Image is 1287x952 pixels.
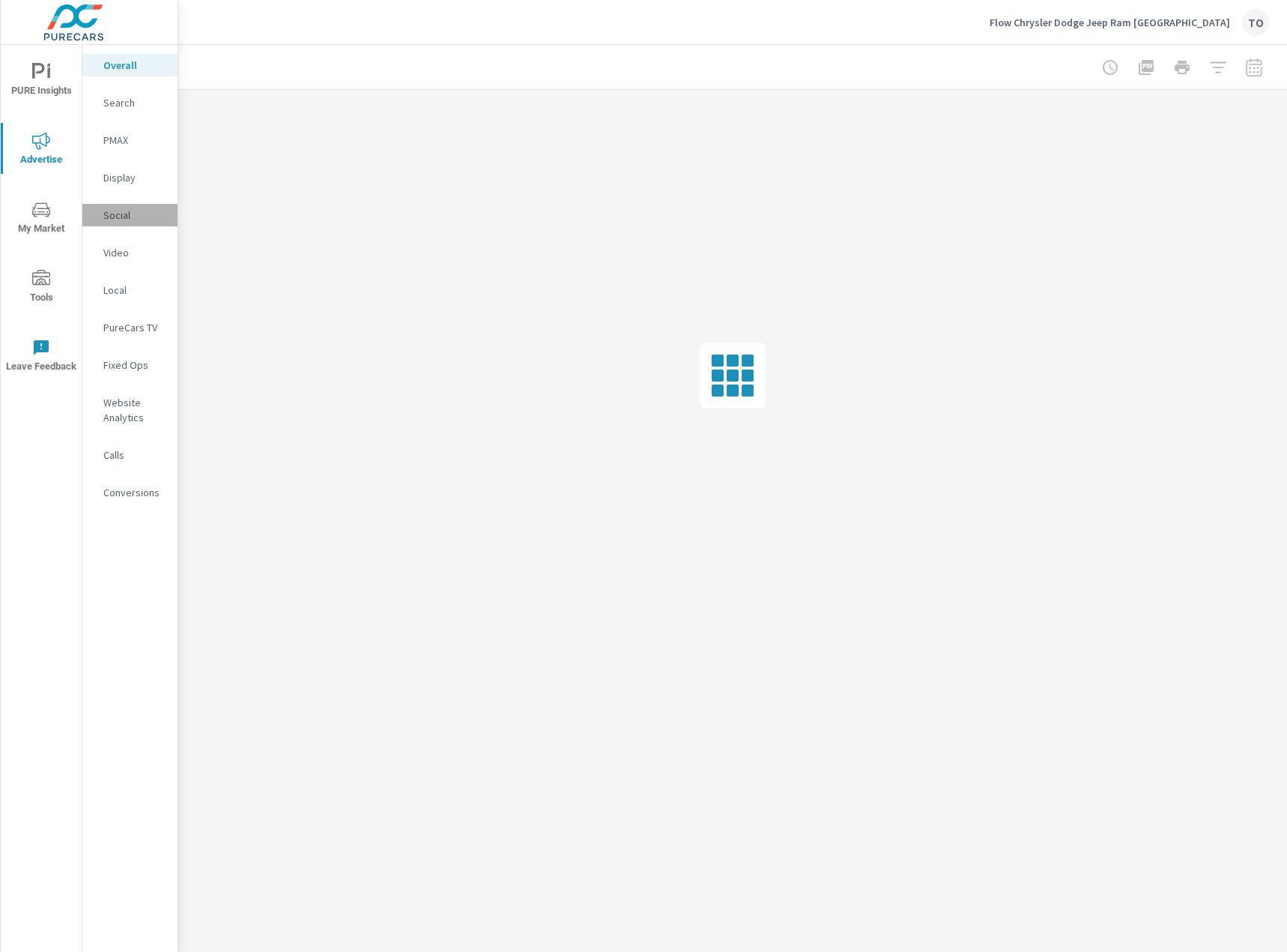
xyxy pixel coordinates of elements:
[5,270,77,307] span: Tools
[103,170,166,185] p: Display
[103,485,166,500] p: Conversions
[5,339,77,376] span: Leave Feedback
[5,201,77,238] span: My Market
[1,45,82,390] div: nav menu
[103,448,166,463] p: Calls
[82,444,178,466] div: Calls
[103,58,166,73] p: Overall
[103,208,166,223] p: Social
[103,95,166,110] p: Search
[990,16,1230,29] p: Flow Chrysler Dodge Jeep Ram [GEOGRAPHIC_DATA]
[103,358,166,373] p: Fixed Ops
[82,166,178,189] div: Display
[103,245,166,260] p: Video
[82,279,178,301] div: Local
[82,316,178,339] div: PureCars TV
[103,320,166,335] p: PureCars TV
[82,481,178,504] div: Conversions
[103,395,166,425] p: Website Analytics
[103,133,166,148] p: PMAX
[103,283,166,298] p: Local
[1242,9,1269,36] div: TO
[5,63,77,100] span: PURE Insights
[5,132,77,169] span: Advertise
[82,391,178,429] div: Website Analytics
[82,91,178,114] div: Search
[82,354,178,376] div: Fixed Ops
[82,241,178,264] div: Video
[82,204,178,226] div: Social
[82,129,178,151] div: PMAX
[82,54,178,76] div: Overall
